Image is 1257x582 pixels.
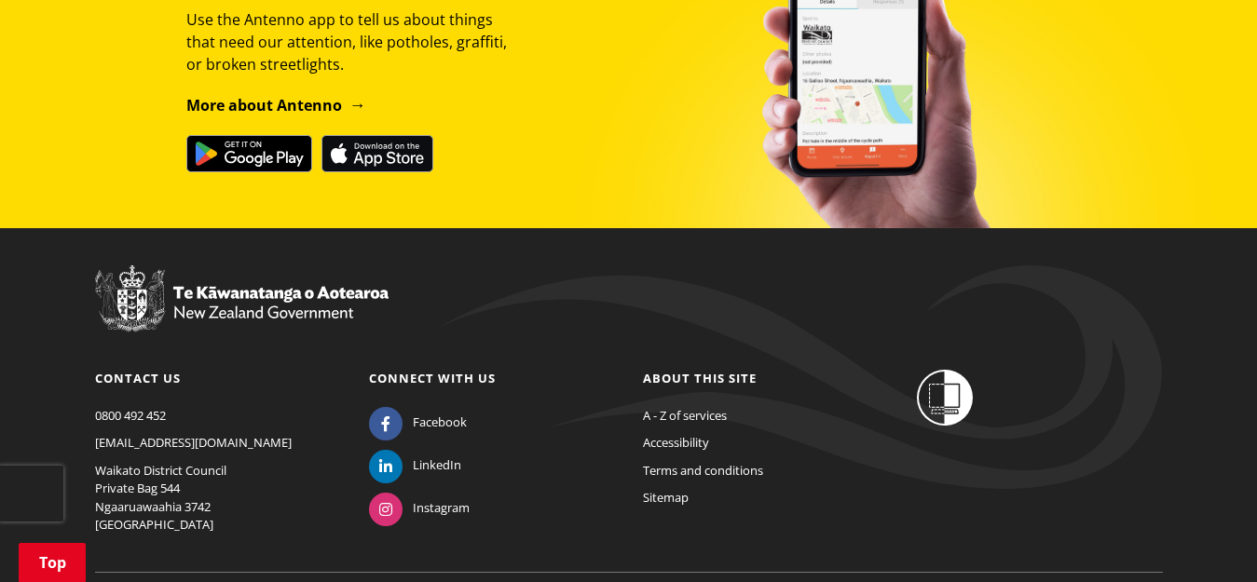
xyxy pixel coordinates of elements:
[413,456,461,475] span: LinkedIn
[917,370,973,426] img: Shielded
[643,462,763,479] a: Terms and conditions
[186,95,366,115] a: More about Antenno
[369,370,496,386] a: Connect with us
[413,413,467,432] span: Facebook
[95,434,292,451] a: [EMAIL_ADDRESS][DOMAIN_NAME]
[643,489,689,506] a: Sitemap
[1171,504,1238,571] iframe: Messenger Launcher
[95,370,181,386] a: Contact us
[95,462,341,535] p: Waikato District Council Private Bag 544 Ngaaruawaahia 3742 [GEOGRAPHIC_DATA]
[186,8,524,75] p: Use the Antenno app to tell us about things that need our attention, like potholes, graffiti, or ...
[643,407,727,424] a: A - Z of services
[413,499,470,518] span: Instagram
[19,543,86,582] a: Top
[95,265,389,332] img: New Zealand Government
[95,308,389,325] a: New Zealand Government
[369,499,470,516] a: Instagram
[369,413,467,430] a: Facebook
[95,407,166,424] a: 0800 492 452
[643,370,757,386] a: About this site
[321,135,433,172] img: Download on the App Store
[186,135,312,172] img: Get it on Google Play
[369,456,461,473] a: LinkedIn
[643,434,709,451] a: Accessibility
